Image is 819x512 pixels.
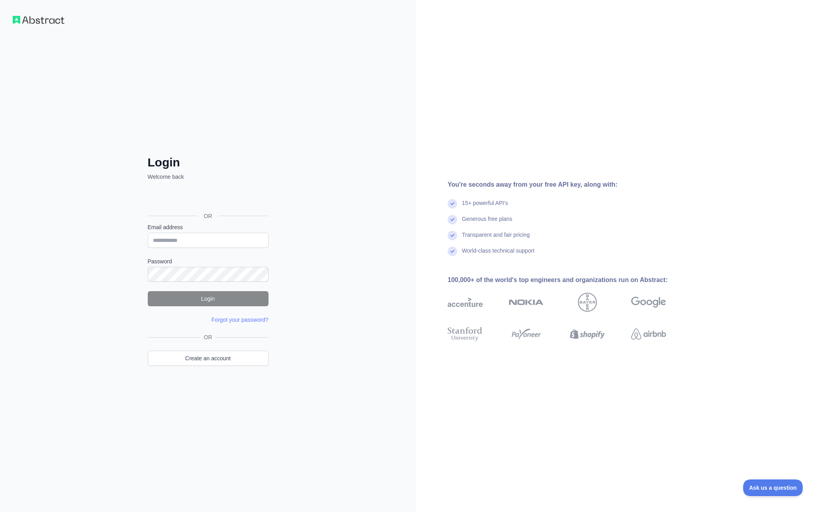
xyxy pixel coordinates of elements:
img: check mark [448,199,457,209]
span: OR [201,333,215,341]
iframe: Toggle Customer Support [743,479,803,496]
img: check mark [448,231,457,240]
div: 100,000+ of the world's top engineers and organizations run on Abstract: [448,275,692,285]
div: 15+ powerful API's [462,199,508,215]
img: accenture [448,293,483,312]
img: check mark [448,215,457,224]
img: stanford university [448,325,483,343]
div: Transparent and fair pricing [462,231,530,247]
div: World-class technical support [462,247,535,263]
img: check mark [448,247,457,256]
h2: Login [148,155,268,170]
img: bayer [578,293,597,312]
iframe: Sign in with Google Button [144,189,271,207]
div: Generous free plans [462,215,512,231]
img: google [631,293,666,312]
img: Workflow [13,16,64,24]
button: Login [148,291,268,306]
label: Email address [148,223,268,231]
a: Forgot your password? [211,317,268,323]
img: shopify [570,325,605,343]
img: nokia [509,293,544,312]
img: payoneer [509,325,544,343]
span: OR [197,212,218,220]
label: Password [148,257,268,265]
a: Create an account [148,351,268,366]
img: airbnb [631,325,666,343]
div: You're seconds away from your free API key, along with: [448,180,692,189]
p: Welcome back [148,173,268,181]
